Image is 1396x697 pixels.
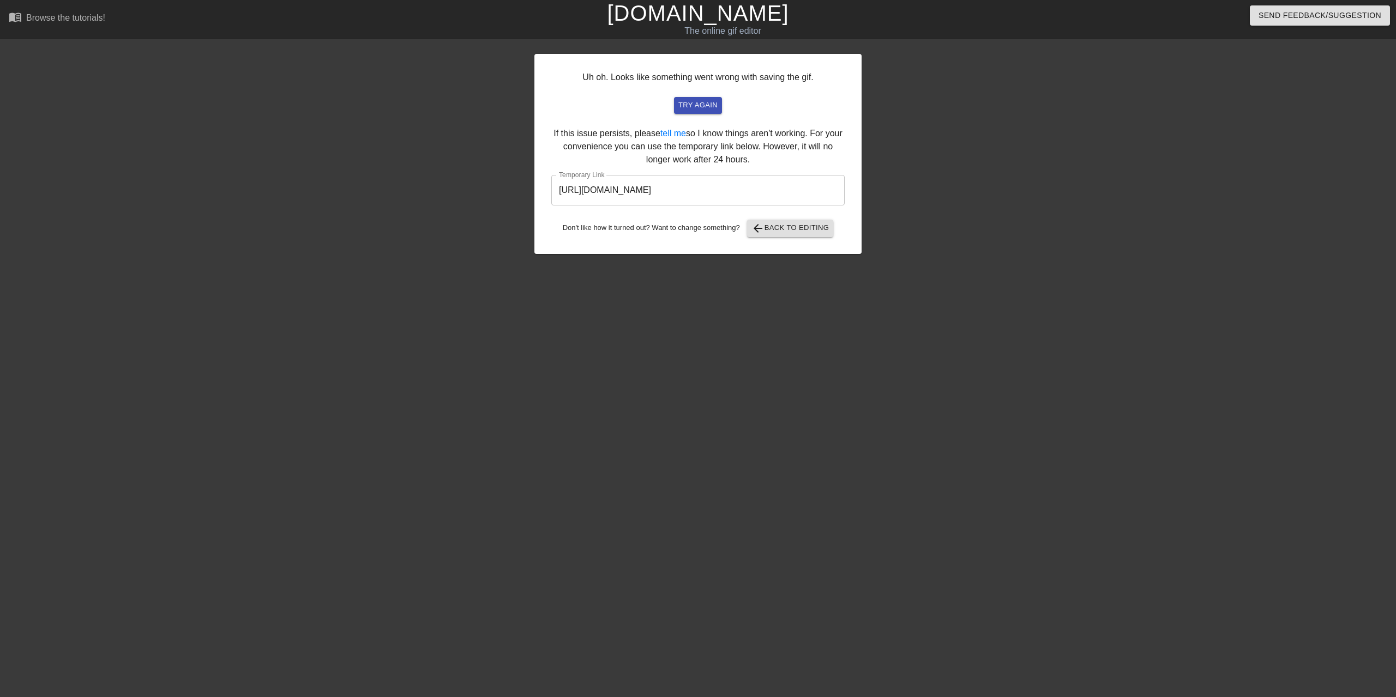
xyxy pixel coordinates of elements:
div: Browse the tutorials! [26,13,105,22]
button: Back to Editing [747,220,834,237]
button: try again [674,97,722,114]
span: Back to Editing [751,222,829,235]
div: Don't like how it turned out? Want to change something? [551,220,845,237]
span: arrow_back [751,222,765,235]
a: Browse the tutorials! [9,10,105,27]
span: Send Feedback/Suggestion [1259,9,1381,22]
div: Uh oh. Looks like something went wrong with saving the gif. If this issue persists, please so I k... [534,54,862,254]
a: [DOMAIN_NAME] [607,1,789,25]
span: menu_book [9,10,22,23]
input: bare [551,175,845,205]
a: tell me [660,129,686,138]
div: The online gif editor [471,25,974,38]
span: try again [678,99,718,112]
button: Send Feedback/Suggestion [1250,5,1390,26]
